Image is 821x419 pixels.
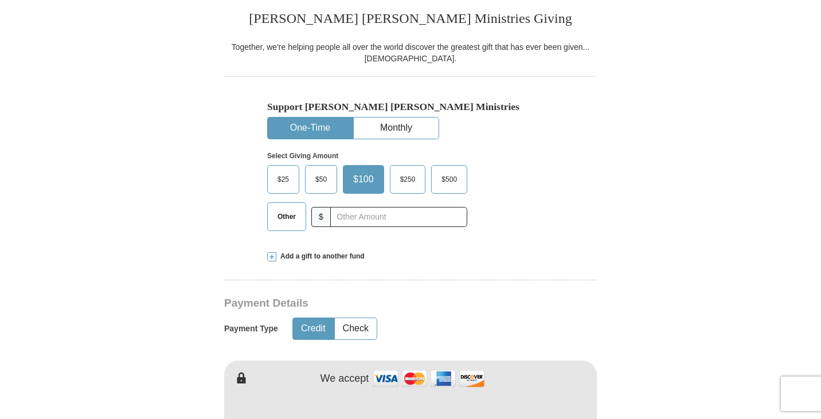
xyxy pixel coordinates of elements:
[272,208,302,225] span: Other
[224,297,517,310] h3: Payment Details
[335,318,377,339] button: Check
[436,171,463,188] span: $500
[347,171,380,188] span: $100
[320,373,369,385] h4: We accept
[268,118,353,139] button: One-Time
[272,171,295,188] span: $25
[224,41,597,64] div: Together, we're helping people all over the world discover the greatest gift that has ever been g...
[394,171,421,188] span: $250
[267,101,554,113] h5: Support [PERSON_NAME] [PERSON_NAME] Ministries
[311,207,331,227] span: $
[372,366,486,391] img: credit cards accepted
[224,324,278,334] h5: Payment Type
[276,252,365,261] span: Add a gift to another fund
[293,318,334,339] button: Credit
[330,207,467,227] input: Other Amount
[354,118,439,139] button: Monthly
[267,152,338,160] strong: Select Giving Amount
[310,171,333,188] span: $50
